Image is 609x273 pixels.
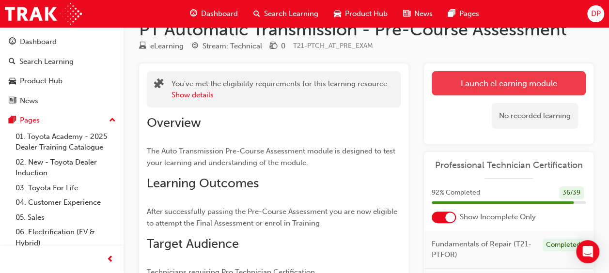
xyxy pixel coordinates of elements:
[12,195,120,210] a: 04. Customer Experience
[4,31,120,111] button: DashboardSearch LearningProduct HubNews
[591,8,600,19] span: DP
[107,254,114,266] span: prev-icon
[9,58,16,66] span: search-icon
[147,115,201,130] span: Overview
[20,76,62,87] div: Product Hub
[345,8,388,19] span: Product Hub
[4,72,120,90] a: Product Hub
[9,97,16,106] span: news-icon
[432,187,480,198] span: 92 % Completed
[191,40,262,52] div: Stream
[281,41,285,52] div: 0
[459,8,479,19] span: Pages
[190,8,197,20] span: guage-icon
[182,4,246,24] a: guage-iconDashboard
[440,4,487,24] a: pages-iconPages
[270,40,285,52] div: Price
[12,225,120,250] a: 06. Electrification (EV & Hybrid)
[201,8,238,19] span: Dashboard
[12,181,120,196] a: 03. Toyota For Life
[9,116,16,125] span: pages-icon
[139,42,146,51] span: learningResourceType_ELEARNING-icon
[20,36,57,47] div: Dashboard
[172,90,214,101] button: Show details
[326,4,395,24] a: car-iconProduct Hub
[4,111,120,129] button: Pages
[448,8,455,20] span: pages-icon
[150,41,184,52] div: eLearning
[5,3,82,25] img: Trak
[147,147,397,167] span: The Auto Transmission Pre-Course Assessment module is designed to test your learning and understa...
[414,8,433,19] span: News
[172,78,389,100] div: You've met the eligibility requirements for this learning resource.
[191,42,199,51] span: target-icon
[4,92,120,110] a: News
[147,207,399,227] span: After successfully passing the Pre-Course Assessment you are now eligible to attempt the Final As...
[576,240,599,263] div: Open Intercom Messenger
[270,42,277,51] span: money-icon
[19,56,74,67] div: Search Learning
[395,4,440,24] a: news-iconNews
[587,5,604,22] button: DP
[139,40,184,52] div: Type
[139,19,593,40] h1: PT Automatic Transmission - Pre-Course Assessment
[154,79,164,91] span: puzzle-icon
[253,8,260,20] span: search-icon
[4,53,120,71] a: Search Learning
[20,115,40,126] div: Pages
[334,8,341,20] span: car-icon
[12,129,120,155] a: 01. Toyota Academy - 2025 Dealer Training Catalogue
[147,236,239,251] span: Target Audience
[4,33,120,51] a: Dashboard
[492,103,578,129] div: No recorded learning
[12,210,120,225] a: 05. Sales
[460,212,536,223] span: Show Incomplete Only
[432,239,535,260] span: Fundamentals of Repair (T21-PTFOR)
[293,42,373,50] span: Learning resource code
[9,38,16,46] span: guage-icon
[559,186,584,199] div: 36 / 39
[12,155,120,181] a: 02. New - Toyota Dealer Induction
[543,239,584,252] div: Completed
[432,71,586,95] a: Launch eLearning module
[109,114,116,127] span: up-icon
[9,77,16,86] span: car-icon
[403,8,410,20] span: news-icon
[264,8,318,19] span: Search Learning
[20,95,38,106] div: News
[147,176,259,191] span: Learning Outcomes
[432,160,586,171] a: Professional Technician Certification
[203,41,262,52] div: Stream: Technical
[246,4,326,24] a: search-iconSearch Learning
